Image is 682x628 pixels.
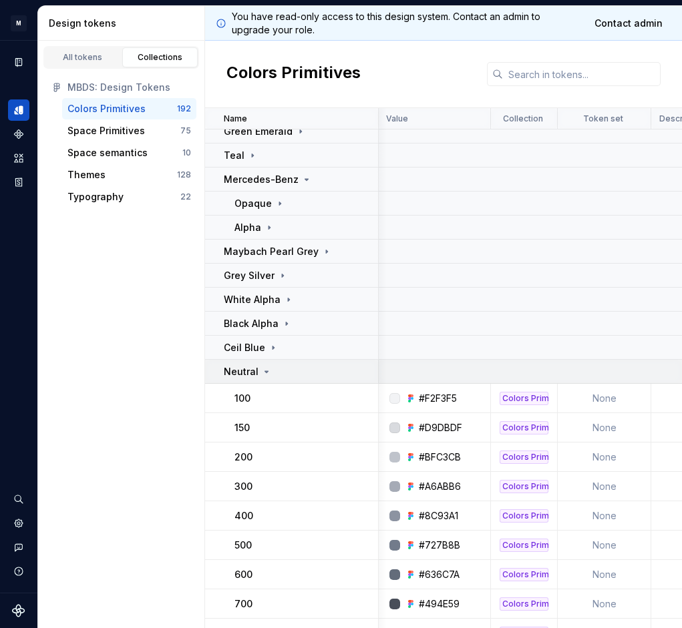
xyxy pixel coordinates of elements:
[67,168,106,182] div: Themes
[62,186,196,208] button: Typography22
[500,539,548,552] div: Colors Primitives
[8,147,29,169] a: Assets
[558,472,651,501] td: None
[419,392,457,405] div: #F2F3F5
[8,123,29,145] a: Components
[224,293,281,306] p: White Alpha
[234,450,252,464] p: 200
[224,173,299,186] p: Mercedes-Benz
[594,17,663,30] span: Contact admin
[224,149,244,162] p: Teal
[234,597,252,611] p: 700
[500,421,548,434] div: Colors Primitives
[419,539,460,552] div: #727B8B
[419,597,460,611] div: #494E59
[234,421,250,434] p: 150
[234,197,272,210] p: Opaque
[11,15,27,31] div: M
[224,341,265,354] p: Ceil Blue
[62,120,196,141] button: Space Primitives75
[8,489,29,510] button: Search ⌘K
[62,164,196,186] button: Themes128
[232,10,580,37] p: You have read-only access to this design system. Contact an admin to upgrade your role.
[224,365,259,378] p: Neutral
[419,480,461,493] div: #A6ABB6
[234,392,250,405] p: 100
[500,509,548,523] div: Colors Primitives
[224,317,279,330] p: Black Alpha
[586,11,671,35] a: Contact admin
[558,531,651,560] td: None
[419,421,462,434] div: #D9DBDF
[500,480,548,493] div: Colors Primitives
[8,537,29,558] button: Contact support
[558,442,651,472] td: None
[67,146,148,160] div: Space semantics
[62,142,196,164] button: Space semantics10
[180,125,191,136] div: 75
[500,392,548,405] div: Colors Primitives
[12,604,25,617] svg: Supernova Logo
[3,9,35,37] button: M
[558,560,651,589] td: None
[558,413,651,442] td: None
[558,384,651,413] td: None
[8,51,29,73] a: Documentation
[224,269,275,282] p: Grey Silver
[8,99,29,121] a: Design tokens
[419,509,458,523] div: #8C93A1
[177,103,191,114] div: 192
[62,98,196,119] button: Colors Primitives192
[67,190,124,204] div: Typography
[8,172,29,193] a: Storybook stories
[558,589,651,619] td: None
[234,509,253,523] p: 400
[503,62,661,86] input: Search in tokens...
[500,450,548,464] div: Colors Primitives
[180,192,191,202] div: 22
[234,480,252,493] p: 300
[558,501,651,531] td: None
[224,113,247,124] p: Name
[67,124,145,137] div: Space Primitives
[224,245,319,258] p: Maybach Pearl Grey
[49,52,116,63] div: All tokens
[583,113,623,124] p: Token set
[234,539,252,552] p: 500
[49,17,199,30] div: Design tokens
[234,221,261,234] p: Alpha
[127,52,194,63] div: Collections
[503,113,543,124] p: Collection
[386,113,408,124] p: Value
[419,450,461,464] div: #BFC3CB
[67,81,191,94] div: MBDS: Design Tokens
[500,597,548,611] div: Colors Primitives
[67,102,146,115] div: Colors Primitives
[500,568,548,581] div: Colors Primitives
[419,568,460,581] div: #636C7A
[182,147,191,158] div: 10
[226,62,361,86] h2: Colors Primitives
[8,513,29,534] a: Settings
[177,170,191,180] div: 128
[224,125,293,138] p: Green Emerald
[234,568,252,581] p: 600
